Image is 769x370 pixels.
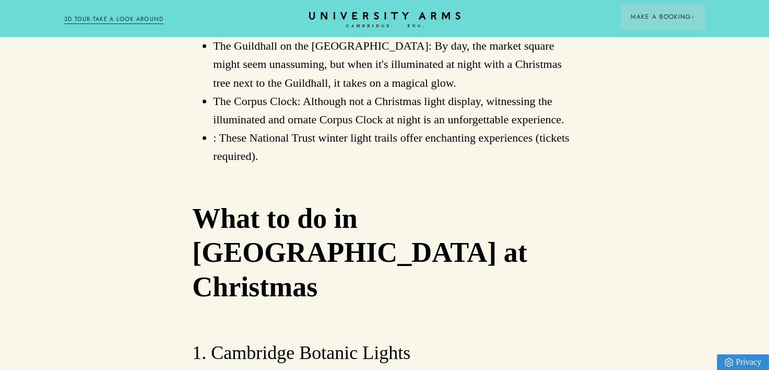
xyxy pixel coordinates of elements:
[717,354,769,370] a: Privacy
[192,203,527,303] strong: What to do in [GEOGRAPHIC_DATA] at Christmas
[309,12,460,28] a: Home
[691,15,694,19] img: Arrow icon
[213,129,577,165] li: : These National Trust winter light trails offer enchanting experiences (tickets required).
[64,15,164,24] a: 3D TOUR:TAKE A LOOK AROUND
[213,92,577,129] li: The Corpus Clock: Although not a Christmas light display, witnessing the illuminated and ornate C...
[192,341,577,366] h3: 1. Cambridge Botanic Lights
[620,4,705,29] button: Make a BookingArrow icon
[725,358,733,367] img: Privacy
[213,37,577,92] li: The Guildhall on the [GEOGRAPHIC_DATA]: By day, the market square might seem unassuming, but when...
[631,12,694,21] span: Make a Booking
